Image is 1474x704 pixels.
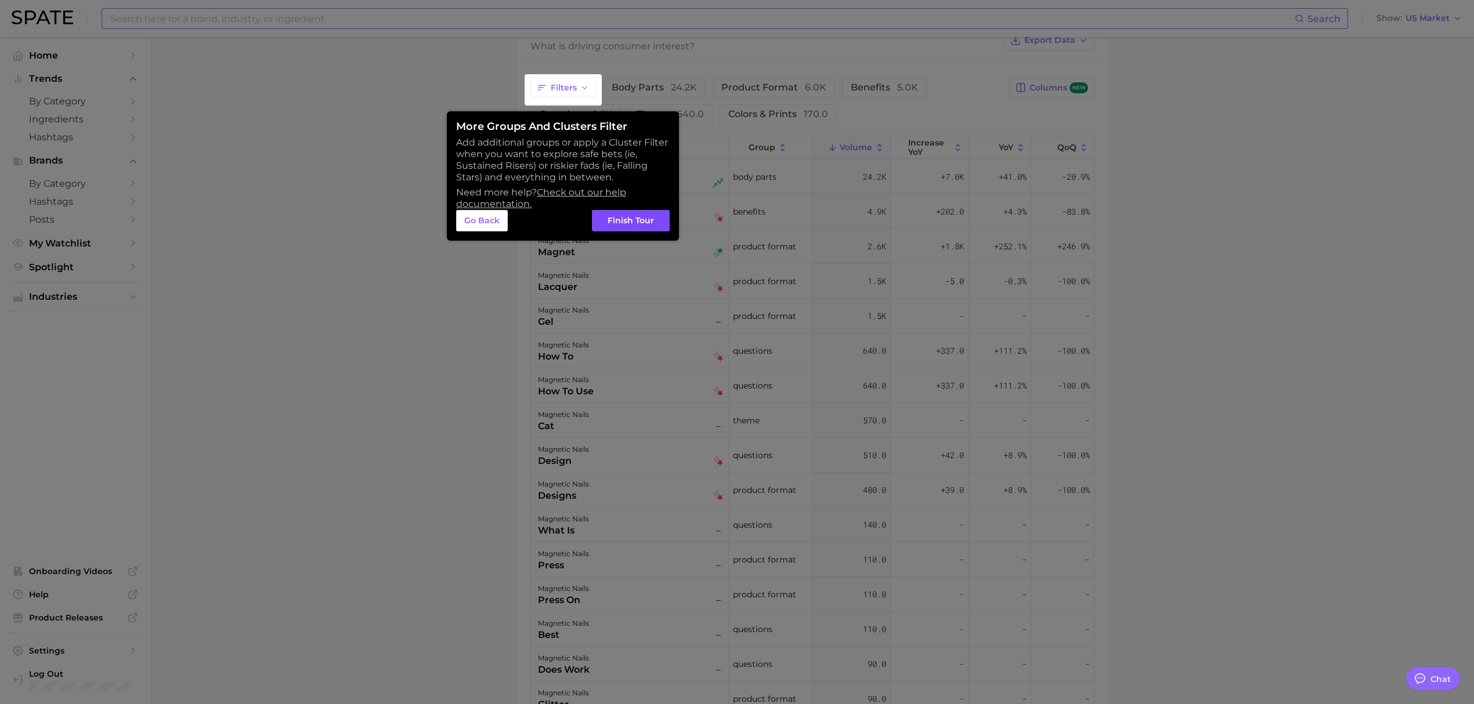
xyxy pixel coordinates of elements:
p: Add additional groups or apply a Cluster Filter when you want to explore safe bets (ie, Sustained... [456,137,670,183]
h2: More Groups and Clusters Filter [456,121,670,133]
button: Go Back [456,210,508,232]
button: Finish Tour [592,210,670,232]
p: Need more help? [456,187,670,210]
a: Check out our help documentation. [456,187,626,209]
